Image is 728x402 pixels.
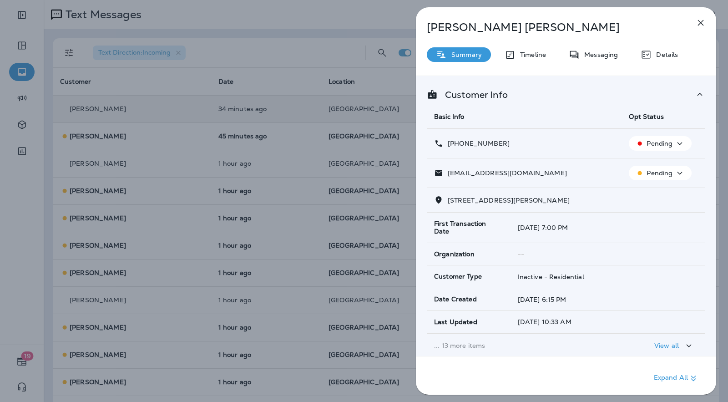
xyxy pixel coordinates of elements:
[654,342,679,349] p: View all
[647,140,672,147] p: Pending
[434,250,475,258] span: Organization
[443,140,510,147] p: [PHONE_NUMBER]
[434,318,477,326] span: Last Updated
[518,250,524,258] span: --
[443,169,567,177] p: [EMAIL_ADDRESS][DOMAIN_NAME]
[518,295,566,304] span: [DATE] 6:15 PM
[647,169,672,177] p: Pending
[516,51,546,58] p: Timeline
[518,318,571,326] span: [DATE] 10:33 AM
[434,295,477,303] span: Date Created
[518,273,584,281] span: Inactive - Residential
[427,21,675,34] p: [PERSON_NAME] [PERSON_NAME]
[434,220,503,235] span: First Transaction Date
[652,51,678,58] p: Details
[438,91,508,98] p: Customer Info
[629,112,663,121] span: Opt Status
[434,112,464,121] span: Basic Info
[650,370,703,387] button: Expand All
[518,224,568,232] span: [DATE] 7:00 PM
[447,51,482,58] p: Summary
[629,166,692,180] button: Pending
[434,273,482,280] span: Customer Type
[434,342,614,349] p: ... 13 more items
[629,136,692,151] button: Pending
[580,51,618,58] p: Messaging
[654,373,699,384] p: Expand All
[651,337,698,354] button: View all
[448,196,570,204] span: [STREET_ADDRESS][PERSON_NAME]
